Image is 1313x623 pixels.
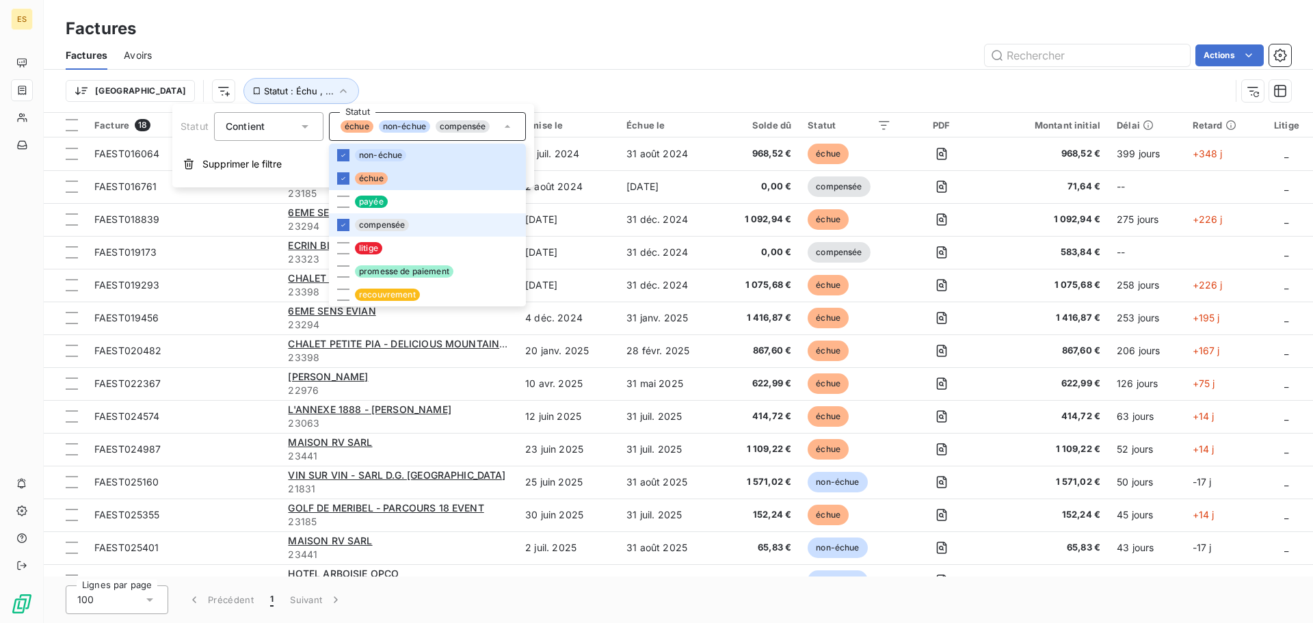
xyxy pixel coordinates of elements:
[1284,213,1288,225] span: _
[727,574,791,587] span: 337,60 €
[288,318,509,332] span: 23294
[1284,345,1288,356] span: _
[992,377,1101,390] span: 622,99 €
[288,285,509,299] span: 23398
[1193,476,1212,488] span: -17 j
[626,120,711,131] div: Échue le
[992,311,1101,325] span: 1 416,87 €
[1284,476,1288,488] span: _
[808,538,867,558] span: non-échue
[355,219,409,231] span: compensée
[808,472,867,492] span: non-échue
[992,344,1101,358] span: 867,60 €
[1284,377,1288,389] span: _
[1284,410,1288,422] span: _
[181,120,209,132] span: Statut
[727,311,791,325] span: 1 416,87 €
[1284,279,1288,291] span: _
[517,302,618,334] td: 4 déc. 2024
[618,531,719,564] td: 31 août 2025
[808,242,870,263] span: compensée
[808,439,849,460] span: échue
[517,269,618,302] td: [DATE]
[727,377,791,390] span: 622,99 €
[1109,302,1184,334] td: 253 jours
[94,476,159,488] span: FAEST025160
[808,406,849,427] span: échue
[264,85,334,96] span: Statut : Échu , ...
[808,341,849,361] span: échue
[992,180,1101,194] span: 71,64 €
[436,120,490,133] span: compensée
[262,585,282,614] button: 1
[1284,574,1288,586] span: _
[992,541,1101,555] span: 65,83 €
[1284,181,1288,192] span: _
[517,433,618,466] td: 23 juin 2025
[808,144,849,164] span: échue
[618,400,719,433] td: 31 juil. 2025
[727,442,791,456] span: 1 109,22 €
[618,302,719,334] td: 31 janv. 2025
[1195,44,1264,66] button: Actions
[288,187,509,200] span: 23185
[1109,466,1184,499] td: 50 jours
[355,265,453,278] span: promesse de paiement
[1109,137,1184,170] td: 399 jours
[1109,531,1184,564] td: 43 jours
[618,203,719,236] td: 31 déc. 2024
[992,574,1101,587] span: 337,60 €
[94,345,162,356] span: FAEST020482
[124,49,152,62] span: Avoirs
[94,120,129,131] span: Facture
[288,220,509,233] span: 23294
[288,416,509,430] span: 23063
[243,78,359,104] button: Statut : Échu , ...
[808,120,891,131] div: Statut
[727,278,791,292] span: 1 075,68 €
[288,305,375,317] span: 6EME SENS EVIAN
[1193,509,1215,520] span: +14 j
[288,338,607,349] span: CHALET PETITE PIA - DELICIOUS MOUNTAIN SKI CHALETS LIMITED
[517,137,618,170] td: 11 juil. 2024
[94,410,160,422] span: FAEST024574
[1109,203,1184,236] td: 275 jours
[94,181,157,192] span: FAEST016761
[1193,120,1252,131] div: Retard
[1269,120,1305,131] div: Litige
[135,119,150,131] span: 18
[517,334,618,367] td: 20 janv. 2025
[1284,509,1288,520] span: _
[1284,542,1288,553] span: _
[1193,148,1223,159] span: +348 j
[618,137,719,170] td: 31 août 2024
[517,203,618,236] td: [DATE]
[355,149,406,161] span: non-échue
[618,367,719,400] td: 31 mai 2025
[1193,377,1215,389] span: +75 j
[1193,213,1223,225] span: +226 j
[288,535,372,546] span: MAISON RV SARL
[618,466,719,499] td: 31 août 2025
[1109,433,1184,466] td: 52 jours
[517,400,618,433] td: 12 juin 2025
[808,176,870,197] span: compensée
[992,246,1101,259] span: 583,84 €
[288,469,505,481] span: VIN SUR VIN - SARL D.G. [GEOGRAPHIC_DATA]
[727,180,791,194] span: 0,00 €
[172,149,534,179] button: Supprimer le filtre
[288,272,607,284] span: CHALET PETITE PIA - DELICIOUS MOUNTAIN SKI CHALETS LIMITED
[808,505,849,525] span: échue
[288,371,368,382] span: [PERSON_NAME]
[288,207,375,218] span: 6EME SENS EVIAN
[66,49,107,62] span: Factures
[727,508,791,522] span: 152,24 €
[94,542,159,553] span: FAEST025401
[288,502,483,514] span: GOLF DE MERIBEL - PARCOURS 18 EVENT
[288,548,509,561] span: 23441
[992,410,1101,423] span: 414,72 €
[727,147,791,161] span: 968,52 €
[618,236,719,269] td: 31 déc. 2024
[77,593,94,607] span: 100
[1193,410,1215,422] span: +14 j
